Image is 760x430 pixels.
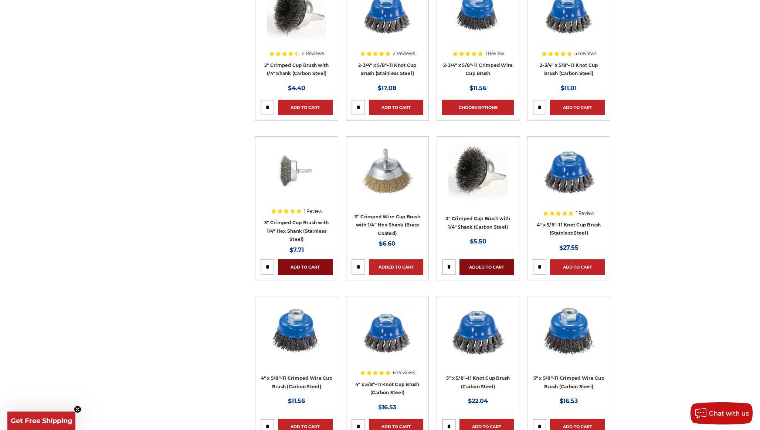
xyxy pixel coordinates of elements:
a: 4″ x 5/8″–11 Knot Cup Brush (Stainless Steel) [533,142,604,214]
img: 3" Crimped Cup Brush with 1/4" Hex Shank [267,142,326,201]
img: 3" Crimped Cup Brush with Brass Bristles and 1/4 Inch Hex Shank [358,142,417,201]
a: 5" x 5/8"-11 Crimped Wire Cup Brush (Carbon Steel) [533,375,604,389]
a: Choose Options [442,100,514,115]
span: 5 Reviews [574,51,597,56]
a: Add to Cart [369,100,423,115]
span: $5.50 [470,238,486,245]
span: $11.56 [288,397,305,405]
span: $22.04 [468,397,488,405]
span: $16.53 [378,404,396,411]
button: Close teaser [74,406,81,413]
img: 4" x 5/8"-11 Crimped Wire Cup Brush (Carbon Steel) [267,301,326,361]
a: 2-3/4″ x 5/8″–11 Knot Cup Brush (Stainless Steel) [358,62,416,76]
span: $11.01 [561,85,577,92]
span: $27.55 [559,244,579,251]
a: 5" x 5/8"-11 Crimped Wire Cup Brush (Carbon Steel) [533,301,604,373]
a: 3" Crimped Cup Brush with Brass Bristles and 1/4 Inch Hex Shank [352,142,423,214]
img: Crimped Wire Cup Brush with Shank [448,142,508,201]
a: Crimped Wire Cup Brush with Shank [442,142,514,214]
a: 4" x 5/8"-11 Crimped Wire Cup Brush (Carbon Steel) [261,301,332,373]
a: 5″ x 5/8″–11 Knot Cup Brush (Carbon Steel) [442,301,514,373]
a: 4" x 5/8"-11 Crimped Wire Cup Brush (Carbon Steel) [261,375,332,389]
span: $17.08 [378,85,397,92]
span: 2 Reviews [393,51,415,56]
a: 3” Crimped Wire Cup Brush with 1/4” Hex Shank (Brass Coated) [354,214,420,236]
a: Added to Cart [369,259,423,275]
span: 1 Review [485,51,504,56]
a: 4″ x 5/8″–11 Knot Cup Brush (Carbon Steel) [352,301,423,373]
span: $4.40 [288,85,305,92]
img: 5″ x 5/8″–11 Knot Cup Brush (Carbon Steel) [448,301,508,361]
span: $6.60 [379,240,396,247]
span: 1 Review [576,211,595,215]
a: Add to Cart [278,100,332,115]
div: Get Free ShippingClose teaser [7,412,75,430]
a: 2-3/4″ x 5/8″–11 Knot Cup Brush (Carbon Steel) [540,62,598,76]
a: 4″ x 5/8″–11 Knot Cup Brush (Stainless Steel) [537,222,601,236]
img: 4″ x 5/8″–11 Knot Cup Brush (Stainless Steel) [539,142,598,201]
a: Added to Cart [459,259,514,275]
a: Add to Cart [550,259,604,275]
button: Chat with us [691,402,753,424]
span: 2 Reviews [302,51,324,56]
span: Chat with us [709,410,749,417]
a: 3" Crimped Cup Brush with 1/4" Shank (Carbon Steel) [446,216,510,230]
a: 5″ x 5/8″–11 Knot Cup Brush (Carbon Steel) [446,375,510,389]
a: 2" Crimped Cup Brush with 1/4" Shank (Carbon Steel) [264,62,329,76]
a: 3" Crimped Cup Brush with 1/4" Hex Shank (Stainless Steel) [264,220,329,242]
a: 3" Crimped Cup Brush with 1/4" Hex Shank [261,142,332,214]
span: 6 Reviews [393,371,415,375]
a: Add to Cart [278,259,332,275]
span: Get Free Shipping [11,417,72,425]
span: $16.53 [560,397,578,405]
a: Add to Cart [550,100,604,115]
span: $11.56 [469,85,486,92]
a: 2-3/4" x 5/8"-11 Crimped Wire Cup Brush [443,62,513,76]
img: 5" x 5/8"-11 Crimped Wire Cup Brush (Carbon Steel) [539,301,598,361]
a: 4″ x 5/8″–11 Knot Cup Brush (Carbon Steel) [355,382,420,396]
img: 4″ x 5/8″–11 Knot Cup Brush (Carbon Steel) [358,301,417,361]
span: $7.71 [289,246,304,253]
